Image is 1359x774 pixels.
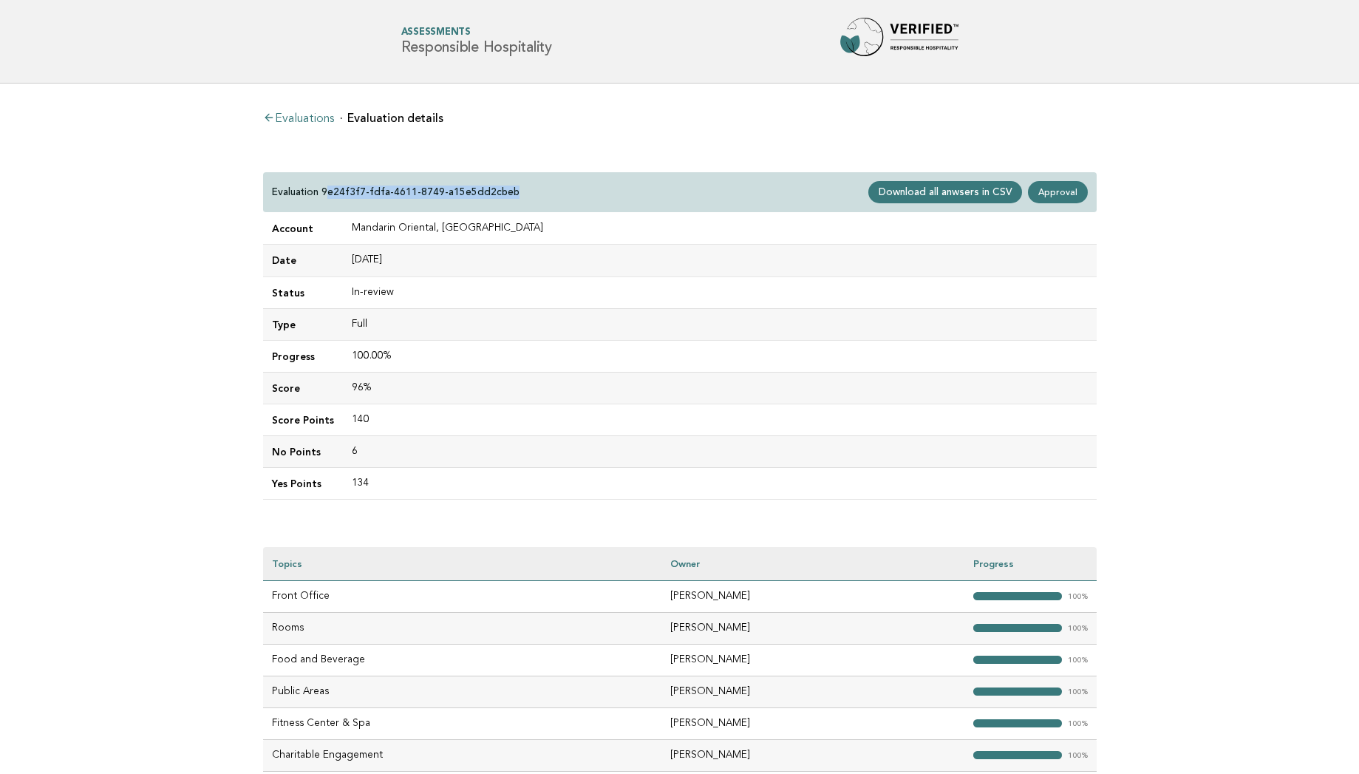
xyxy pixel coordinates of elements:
td: Type [263,308,343,340]
td: 6 [343,435,1097,467]
td: Status [263,276,343,308]
strong: "> [973,688,1062,696]
td: Progress [263,340,343,372]
td: Mandarin Oriental, [GEOGRAPHIC_DATA] [343,213,1097,245]
td: Account [263,213,343,245]
em: 100% [1068,688,1088,696]
td: Rooms [263,612,662,644]
td: Full [343,308,1097,340]
td: Fitness Center & Spa [263,707,662,739]
td: [DATE] [343,245,1097,276]
strong: "> [973,656,1062,664]
a: Approval [1028,181,1087,203]
a: Download all anwsers in CSV [868,181,1022,203]
strong: "> [973,624,1062,632]
strong: "> [973,751,1062,759]
td: 96% [343,372,1097,404]
td: [PERSON_NAME] [661,612,964,644]
td: [PERSON_NAME] [661,580,964,612]
p: Evaluation 9e24f3f7-fdfa-4611-8749-a15e5dd2cbeb [272,186,520,199]
em: 100% [1068,720,1088,728]
img: Forbes Travel Guide [840,18,958,65]
td: Food and Beverage [263,644,662,676]
td: Score [263,372,343,404]
td: 134 [343,468,1097,500]
td: No Points [263,435,343,467]
td: Public Areas [263,676,662,707]
strong: "> [973,592,1062,600]
td: Date [263,245,343,276]
span: Assessments [401,28,552,38]
em: 100% [1068,625,1088,633]
strong: "> [973,719,1062,727]
td: In-review [343,276,1097,308]
td: Charitable Engagement [263,739,662,771]
th: Owner [661,547,964,580]
td: Score Points [263,404,343,435]
td: [PERSON_NAME] [661,644,964,676]
em: 100% [1068,656,1088,665]
li: Evaluation details [340,112,443,124]
em: 100% [1068,593,1088,601]
td: [PERSON_NAME] [661,676,964,707]
th: Progress [964,547,1097,580]
td: [PERSON_NAME] [661,707,964,739]
td: Front Office [263,580,662,612]
td: 140 [343,404,1097,435]
em: 100% [1068,752,1088,760]
h1: Responsible Hospitality [401,28,552,55]
td: Yes Points [263,468,343,500]
td: [PERSON_NAME] [661,739,964,771]
th: Topics [263,547,662,580]
a: Evaluations [263,113,334,125]
td: 100.00% [343,340,1097,372]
